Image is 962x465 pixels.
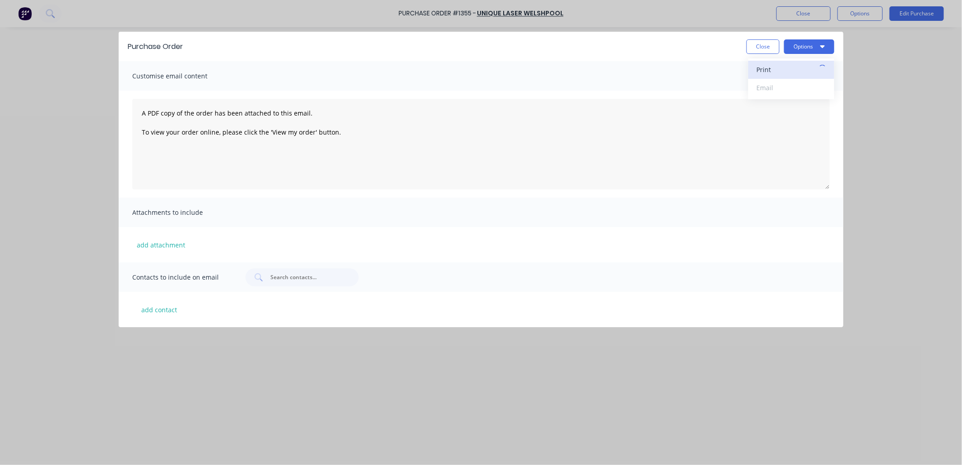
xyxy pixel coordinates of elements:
[132,238,190,252] button: add attachment
[132,271,232,284] span: Contacts to include on email
[756,63,815,76] div: Print
[784,39,834,54] button: Options
[269,273,345,282] input: Search contacts...
[132,206,232,219] span: Attachments to include
[756,81,826,94] div: Email
[748,61,834,79] button: Print
[132,70,232,82] span: Customise email content
[132,99,830,189] textarea: A PDF copy of the order has been attached to this email. To view your order online, please click ...
[132,303,187,316] button: add contact
[748,79,834,97] button: Email
[746,39,779,54] button: Close
[128,41,183,52] div: Purchase Order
